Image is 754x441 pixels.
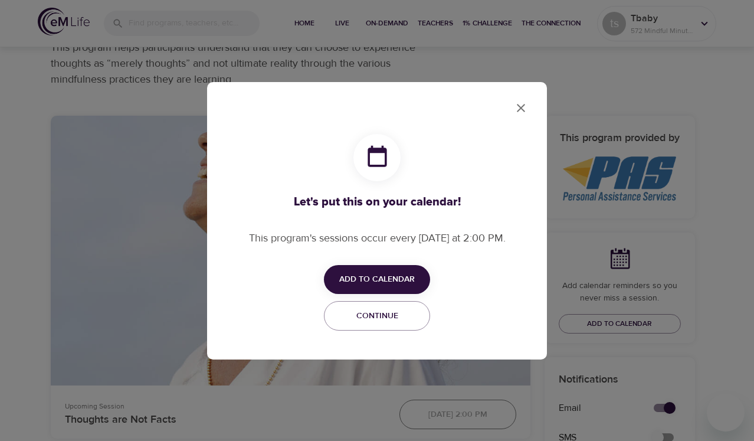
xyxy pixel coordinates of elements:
[324,301,430,331] button: Continue
[324,265,430,294] button: Add to Calendar
[249,230,506,246] p: This program's sessions occur every [DATE] at 2:00 PM.
[339,272,415,287] span: Add to Calendar
[507,94,535,122] button: close
[332,309,422,324] span: Continue
[249,195,506,209] h3: Let's put this on your calendar!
